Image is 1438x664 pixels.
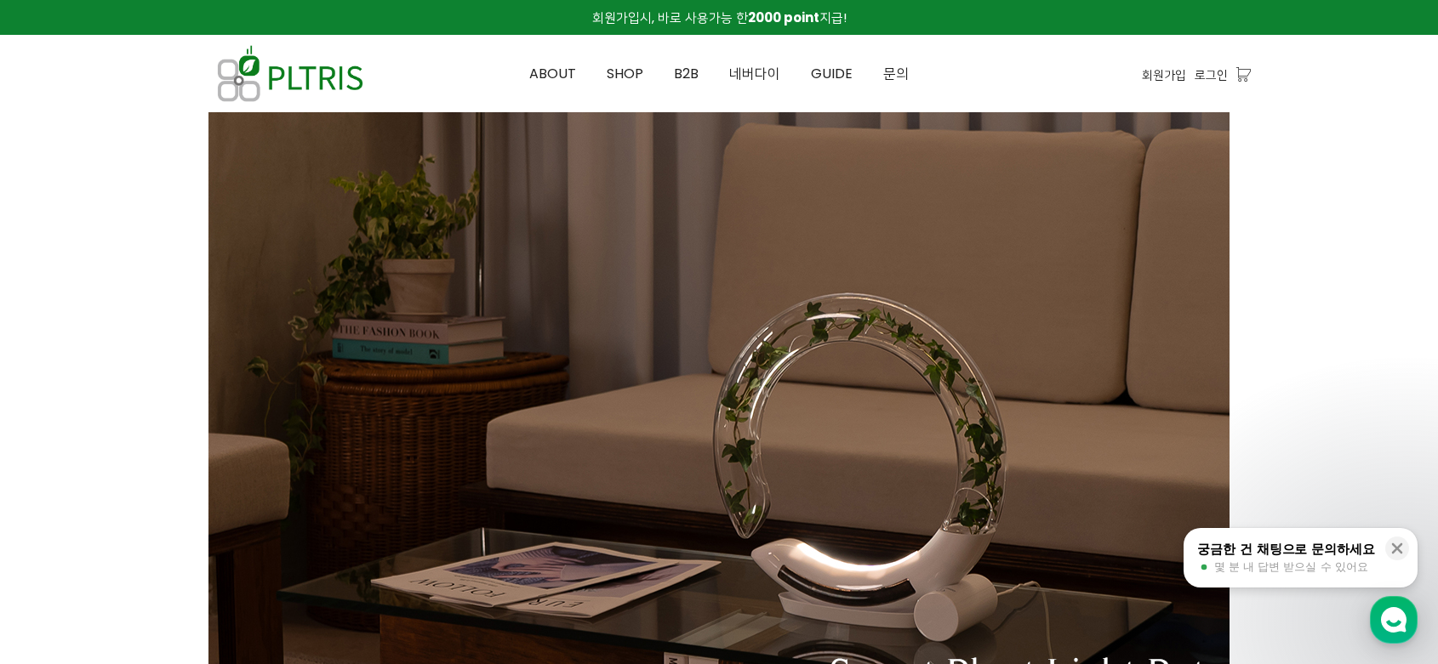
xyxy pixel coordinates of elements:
[811,64,853,83] span: GUIDE
[674,64,699,83] span: B2B
[592,9,847,26] span: 회원가입시, 바로 사용가능 한 지급!
[883,64,909,83] span: 문의
[607,64,643,83] span: SHOP
[1142,65,1186,84] a: 회원가입
[514,36,591,112] a: ABOUT
[659,36,714,112] a: B2B
[868,36,924,112] a: 문의
[714,36,796,112] a: 네버다이
[591,36,659,112] a: SHOP
[729,64,780,83] span: 네버다이
[1195,65,1228,84] a: 로그인
[529,64,576,83] span: ABOUT
[748,9,819,26] strong: 2000 point
[796,36,868,112] a: GUIDE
